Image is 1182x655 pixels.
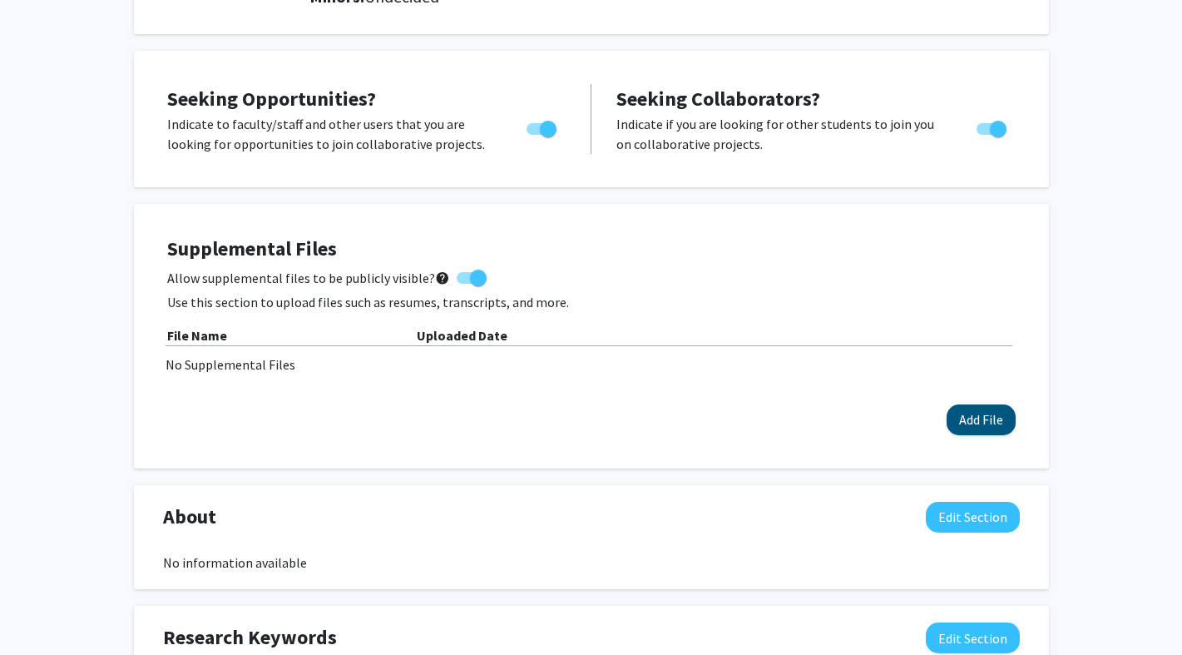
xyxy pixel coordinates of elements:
div: No Supplemental Files [166,355,1017,375]
b: File Name [167,327,227,344]
p: Indicate to faculty/staff and other users that you are looking for opportunities to join collabor... [167,114,495,154]
button: Add File [947,404,1016,435]
mat-icon: help [435,268,450,288]
p: Use this section to upload files such as resumes, transcripts, and more. [167,292,1016,312]
button: Edit Research Keywords [926,623,1020,653]
b: Uploaded Date [417,327,507,344]
div: No information available [163,553,1020,573]
span: Allow supplemental files to be publicly visible? [167,268,450,288]
span: Research Keywords [163,623,337,653]
span: About [163,502,216,532]
div: Toggle [970,114,1016,139]
div: Toggle [520,114,566,139]
span: Seeking Opportunities? [167,86,376,112]
button: Edit About [926,502,1020,533]
span: Seeking Collaborators? [616,86,820,112]
iframe: Chat [12,580,71,643]
p: Indicate if you are looking for other students to join you on collaborative projects. [616,114,945,154]
h4: Supplemental Files [167,237,1016,261]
